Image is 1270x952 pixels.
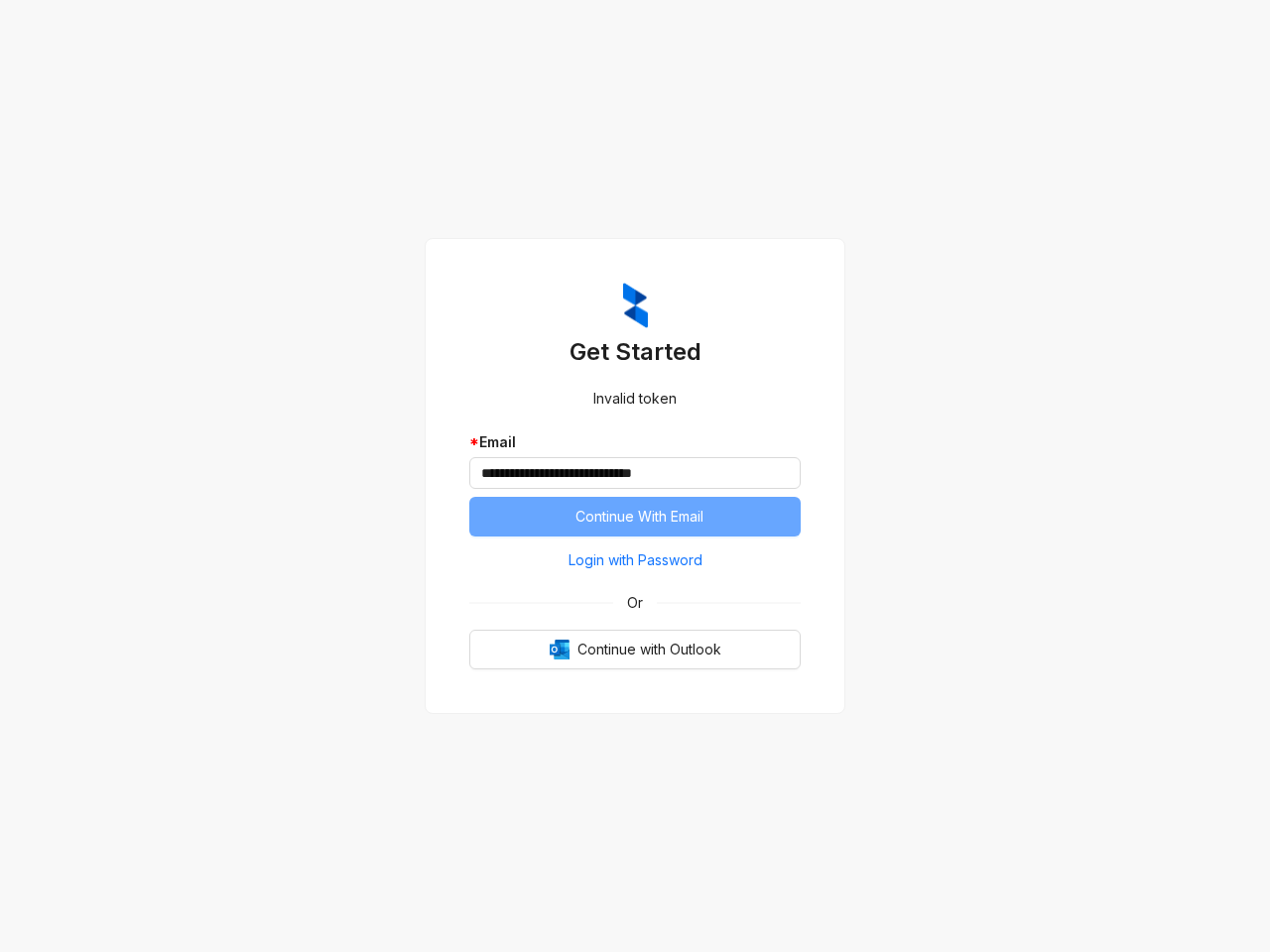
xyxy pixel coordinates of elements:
[469,544,801,576] button: Login with Password
[469,388,801,410] div: Invalid token
[550,640,570,659] img: Outlook
[469,336,801,368] h3: Get Started
[623,283,648,328] img: ZumaIcon
[575,506,703,528] span: Continue With Email
[577,639,721,660] span: Continue with Outlook
[613,592,657,614] span: Or
[469,431,801,453] div: Email
[469,630,801,669] button: OutlookContinue with Outlook
[469,497,801,536] button: Continue With Email
[569,549,702,571] span: Login with Password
